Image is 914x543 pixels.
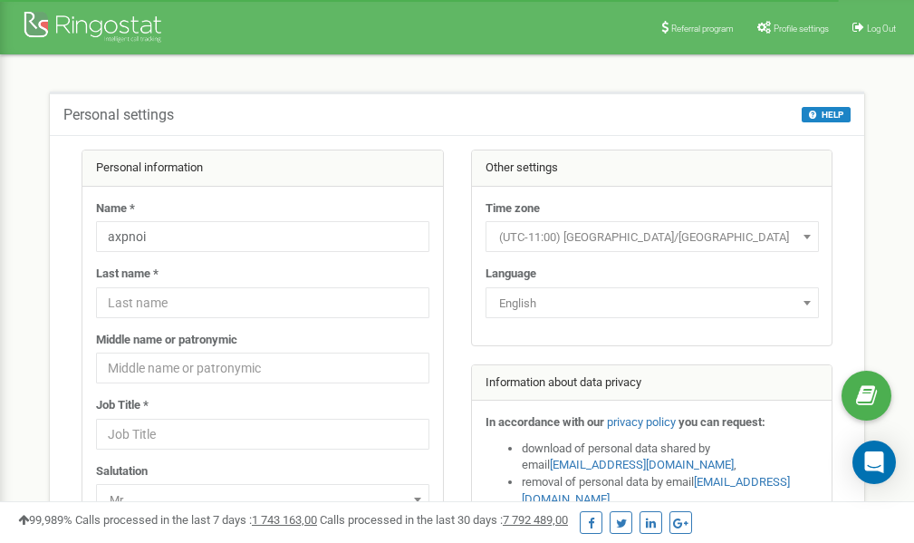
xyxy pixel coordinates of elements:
input: Name [96,221,429,252]
span: Mr. [102,488,423,513]
u: 1 743 163,00 [252,513,317,527]
label: Salutation [96,463,148,480]
li: removal of personal data by email , [522,474,819,508]
label: Job Title * [96,397,149,414]
span: English [486,287,819,318]
h5: Personal settings [63,107,174,123]
div: Other settings [472,150,832,187]
button: HELP [802,107,851,122]
div: Personal information [82,150,443,187]
li: download of personal data shared by email , [522,441,819,474]
span: 99,989% [18,513,72,527]
span: (UTC-11:00) Pacific/Midway [492,225,813,250]
span: Referral program [671,24,734,34]
span: Mr. [96,484,429,515]
label: Last name * [96,266,159,283]
span: Calls processed in the last 30 days : [320,513,568,527]
label: Language [486,266,536,283]
span: English [492,291,813,316]
div: Open Intercom Messenger [852,441,896,484]
span: (UTC-11:00) Pacific/Midway [486,221,819,252]
strong: you can request: [678,415,765,429]
a: [EMAIL_ADDRESS][DOMAIN_NAME] [550,458,734,471]
u: 7 792 489,00 [503,513,568,527]
span: Log Out [867,24,896,34]
label: Middle name or patronymic [96,332,237,349]
div: Information about data privacy [472,365,832,402]
input: Last name [96,287,429,318]
span: Profile settings [774,24,829,34]
label: Name * [96,200,135,218]
strong: In accordance with our [486,415,604,429]
label: Time zone [486,200,540,218]
input: Job Title [96,419,429,450]
a: privacy policy [607,415,676,429]
span: Calls processed in the last 7 days : [75,513,317,527]
input: Middle name or patronymic [96,353,429,383]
